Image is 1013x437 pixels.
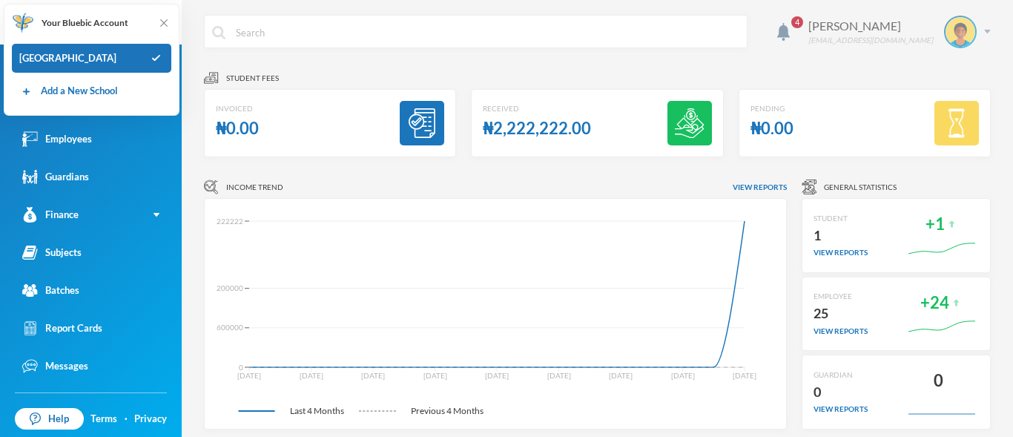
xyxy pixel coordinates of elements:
[275,404,359,418] span: Last 4 Months
[19,84,118,99] a: Add a New School
[485,371,509,380] tspan: [DATE]
[814,224,868,248] div: 1
[423,371,447,380] tspan: [DATE]
[814,302,868,326] div: 25
[814,291,868,302] div: EMPLOYEE
[814,404,868,415] div: view reports
[396,404,498,418] span: Previous 4 Months
[483,103,591,114] div: Received
[90,412,117,427] a: Terms
[22,321,102,336] div: Report Cards
[609,371,633,380] tspan: [DATE]
[808,17,933,35] div: [PERSON_NAME]
[925,210,945,239] div: +1
[234,16,739,49] input: Search
[946,17,975,47] img: STUDENT
[808,35,933,46] div: [EMAIL_ADDRESS][DOMAIN_NAME]
[212,217,243,226] tspan: 2222222
[125,412,128,427] div: ·
[300,371,323,380] tspan: [DATE]
[483,114,591,143] div: ₦2,222,222.00
[15,408,84,430] a: Help
[814,213,868,224] div: STUDENT
[226,73,279,84] span: Student fees
[22,358,88,374] div: Messages
[217,323,243,332] tspan: 600000
[212,283,243,292] tspan: 1200000
[791,16,803,28] span: 4
[739,89,991,157] a: Pending₦0.00
[226,182,283,193] span: Income Trend
[212,26,225,39] img: search
[750,103,793,114] div: Pending
[216,103,259,114] div: Invoiced
[22,131,92,147] div: Employees
[814,369,868,381] div: GUARDIAN
[134,412,167,427] a: Privacy
[934,367,943,395] div: 0
[22,169,89,185] div: Guardians
[22,245,82,260] div: Subjects
[22,283,79,298] div: Batches
[12,44,171,73] div: [GEOGRAPHIC_DATA]
[547,371,571,380] tspan: [DATE]
[671,371,695,380] tspan: [DATE]
[237,371,261,380] tspan: [DATE]
[42,16,128,30] span: Your Bluebic Account
[216,114,259,143] div: ₦0.00
[22,207,79,223] div: Finance
[814,326,868,337] div: view reports
[239,363,243,372] tspan: 0
[733,371,756,380] tspan: [DATE]
[750,114,793,143] div: ₦0.00
[814,381,868,404] div: 0
[361,371,385,380] tspan: [DATE]
[824,182,897,193] span: General Statistics
[204,89,456,157] a: Invoiced₦0.00
[733,182,787,193] span: View reports
[814,247,868,258] div: view reports
[920,289,949,318] div: +24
